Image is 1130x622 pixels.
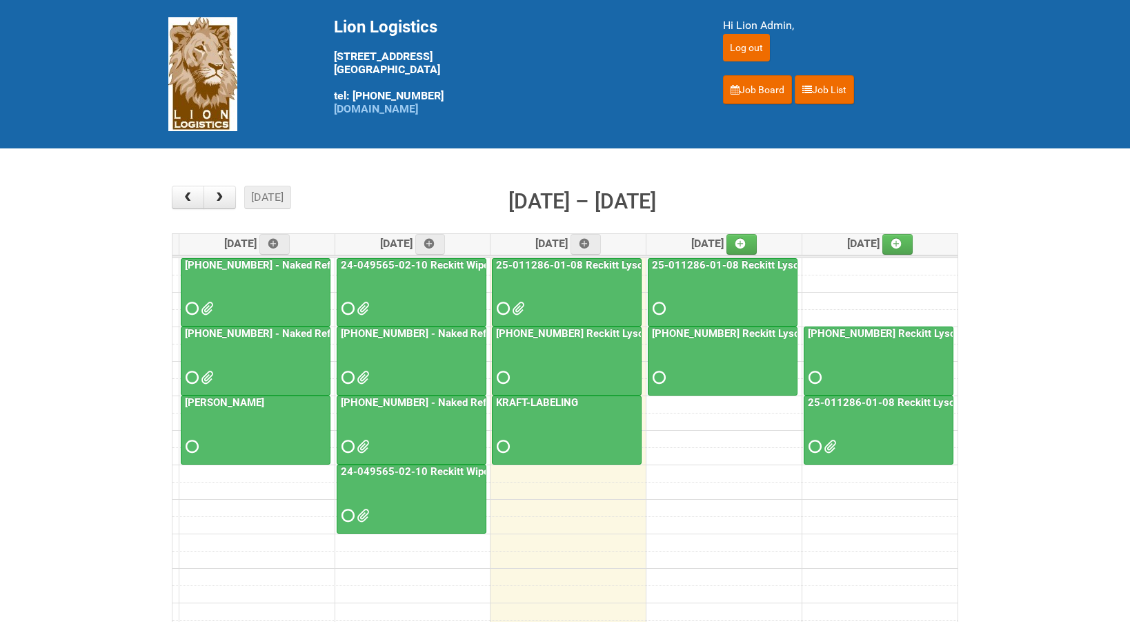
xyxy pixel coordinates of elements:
[337,258,486,327] a: 24-049565-02-10 Reckitt Wipes HUT Stages 1-3
[805,327,1096,340] a: [PHONE_NUMBER] Reckitt Lysol Wipes Stage 4 - labeling day
[341,304,351,313] span: Requested
[804,327,954,396] a: [PHONE_NUMBER] Reckitt Lysol Wipes Stage 4 - labeling day
[795,75,854,104] a: Job List
[415,234,446,255] a: Add an event
[493,259,833,271] a: 25-011286-01-08 Reckitt Lysol Laundry Scented - BLINDING (hold slot)
[804,396,954,465] a: 25-011286-01-08 Reckitt Lysol Laundry Scented
[571,234,601,255] a: Add an event
[357,442,366,451] span: GROUP 1003 (2).jpg GROUP 1003 (2) BACK.jpg GROUP 1003 (3).jpg GROUP 1003 (3) BACK.jpg
[497,304,506,313] span: Requested
[357,373,366,382] span: MDN - 25-055556-01 LEFTOVERS1.xlsx LION_Mailing2_25-055556-01_LABELS_06Oct25_FIXED.xlsx MOR_M2.xl...
[648,327,797,396] a: [PHONE_NUMBER] Reckitt Lysol Wipes Stage 4 - labeling day
[380,237,446,250] span: [DATE]
[338,327,591,340] a: [PHONE_NUMBER] - Naked Reformulation - Mailing 2
[805,396,1040,409] a: 25-011286-01-08 Reckitt Lysol Laundry Scented
[726,234,757,255] a: Add an event
[338,465,651,478] a: 24-049565-02-10 Reckitt Wipes HUT Stages 1-3 - slot for photos
[492,258,642,327] a: 25-011286-01-08 Reckitt Lysol Laundry Scented - BLINDING (hold slot)
[338,259,575,271] a: 24-049565-02-10 Reckitt Wipes HUT Stages 1-3
[492,327,642,396] a: [PHONE_NUMBER] Reckitt Lysol Wipes Stage 4 - labeling day
[653,304,662,313] span: Requested
[182,327,471,340] a: [PHONE_NUMBER] - Naked Reformulation Mailing 1 PHOTOS
[168,67,237,80] a: Lion Logistics
[181,396,330,465] a: [PERSON_NAME]
[653,373,662,382] span: Requested
[337,465,486,534] a: 24-049565-02-10 Reckitt Wipes HUT Stages 1-3 - slot for photos
[168,17,237,131] img: Lion Logistics
[201,373,210,382] span: GROUP 1003.jpg GROUP 1003 (2).jpg GROUP 1003 (3).jpg GROUP 1003 (4).jpg GROUP 1003 (5).jpg GROUP ...
[691,237,757,250] span: [DATE]
[492,396,642,465] a: KRAFT-LABELING
[847,237,913,250] span: [DATE]
[201,304,210,313] span: Lion25-055556-01_LABELS_03Oct25.xlsx MOR - 25-055556-01.xlsm G147.png G258.png G369.png M147.png ...
[648,258,797,327] a: 25-011286-01-08 Reckitt Lysol Laundry Scented - BLINDING (hold slot)
[186,373,195,382] span: Requested
[334,17,688,115] div: [STREET_ADDRESS] [GEOGRAPHIC_DATA] tel: [PHONE_NUMBER]
[337,327,486,396] a: [PHONE_NUMBER] - Naked Reformulation - Mailing 2
[649,259,989,271] a: 25-011286-01-08 Reckitt Lysol Laundry Scented - BLINDING (hold slot)
[334,102,418,115] a: [DOMAIN_NAME]
[181,327,330,396] a: [PHONE_NUMBER] - Naked Reformulation Mailing 1 PHOTOS
[337,396,486,465] a: [PHONE_NUMBER] - Naked Reformulation Mailing 2 PHOTOS
[723,34,770,61] input: Log out
[341,442,351,451] span: Requested
[224,237,290,250] span: [DATE]
[493,396,581,409] a: KRAFT-LABELING
[338,396,627,409] a: [PHONE_NUMBER] - Naked Reformulation Mailing 2 PHOTOS
[181,258,330,327] a: [PHONE_NUMBER] - Naked Reformulation Mailing 1
[512,304,522,313] span: LABEL RECONCILIATION FORM_25011286.docx 25-011286-01 - MOR - Blinding.xlsm
[341,373,351,382] span: Requested
[649,327,940,340] a: [PHONE_NUMBER] Reckitt Lysol Wipes Stage 4 - labeling day
[334,17,437,37] span: Lion Logistics
[493,327,784,340] a: [PHONE_NUMBER] Reckitt Lysol Wipes Stage 4 - labeling day
[723,75,792,104] a: Job Board
[882,234,913,255] a: Add an event
[357,511,366,521] span: GROUP 1003 (2).jpg GROUP 1003 (2) BACK.jpg GROUP 1003 (3).jpg GROUP 1003 (3) BACK.jpg
[186,442,195,451] span: Requested
[508,186,656,217] h2: [DATE] – [DATE]
[186,304,195,313] span: Requested
[824,442,833,451] span: 25-011286-01 - MDN (3).xlsx 25-011286-01 - MDN (2).xlsx 25-011286-01-08 - JNF.DOC 25-011286-01 - ...
[357,304,366,313] span: 24-049565-02-10 - LEFTOVERS.xlsx 24-049565-02 Reckitt Wipes HUT Stages 1-3 - Lion addresses (obm)...
[244,186,291,209] button: [DATE]
[535,237,601,250] span: [DATE]
[497,373,506,382] span: Requested
[809,373,818,382] span: Requested
[259,234,290,255] a: Add an event
[182,259,428,271] a: [PHONE_NUMBER] - Naked Reformulation Mailing 1
[723,17,962,34] div: Hi Lion Admin,
[497,442,506,451] span: Requested
[341,511,351,521] span: Requested
[182,396,267,409] a: [PERSON_NAME]
[809,442,818,451] span: Requested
